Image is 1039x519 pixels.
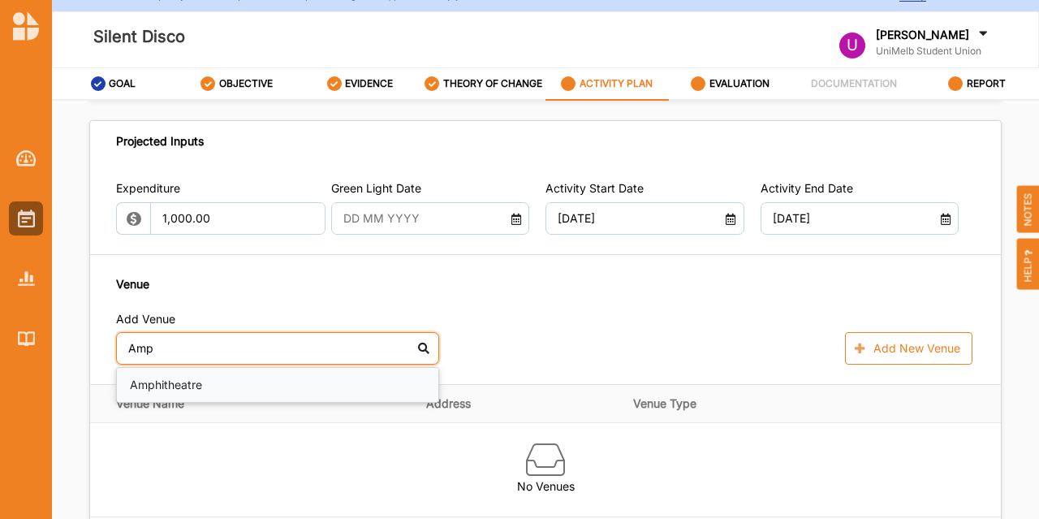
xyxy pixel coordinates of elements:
[117,368,438,403] div: Amphitheatre
[761,180,853,197] label: Activity End Date
[876,28,969,42] label: [PERSON_NAME]
[334,202,510,235] input: DD MM YYYY
[580,77,653,90] label: ACTIVITY PLAN
[550,202,725,235] input: DD MM YYYY
[876,45,991,58] label: UniMelb Student Union
[18,331,35,345] img: Library
[219,77,273,90] label: OBJECTIVE
[18,271,35,285] img: Reports
[9,141,43,175] a: Dashboard
[116,312,175,327] label: Add Venue
[13,11,39,41] img: logo
[90,384,415,422] th: Venue Name
[116,275,149,292] label: Venue
[109,77,136,90] label: GOAL
[709,77,770,90] label: EVALUATION
[116,180,315,197] label: Expenditure
[545,180,644,197] label: Activity Start Date
[93,24,185,50] label: Silent Disco
[517,479,575,494] label: No Venues
[764,202,939,235] input: DD MM YYYY
[9,201,43,236] a: Activities
[116,134,204,149] div: Projected Inputs
[9,322,43,356] a: Library
[443,77,542,90] label: THEORY OF CHANGE
[811,77,897,90] label: DOCUMENTATION
[839,32,865,58] div: U
[16,150,37,167] img: Dashboard
[331,180,421,197] label: Green Light Date
[116,332,439,365] input: Search for existing venues in the organisation new
[18,210,35,227] img: Activities
[9,262,43,296] a: Reports
[415,384,622,422] th: Address
[622,384,886,422] th: Venue Type
[845,332,972,365] button: Add New Venue
[526,440,565,479] img: box
[967,77,1006,90] label: REPORT
[345,77,393,90] label: EVIDENCE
